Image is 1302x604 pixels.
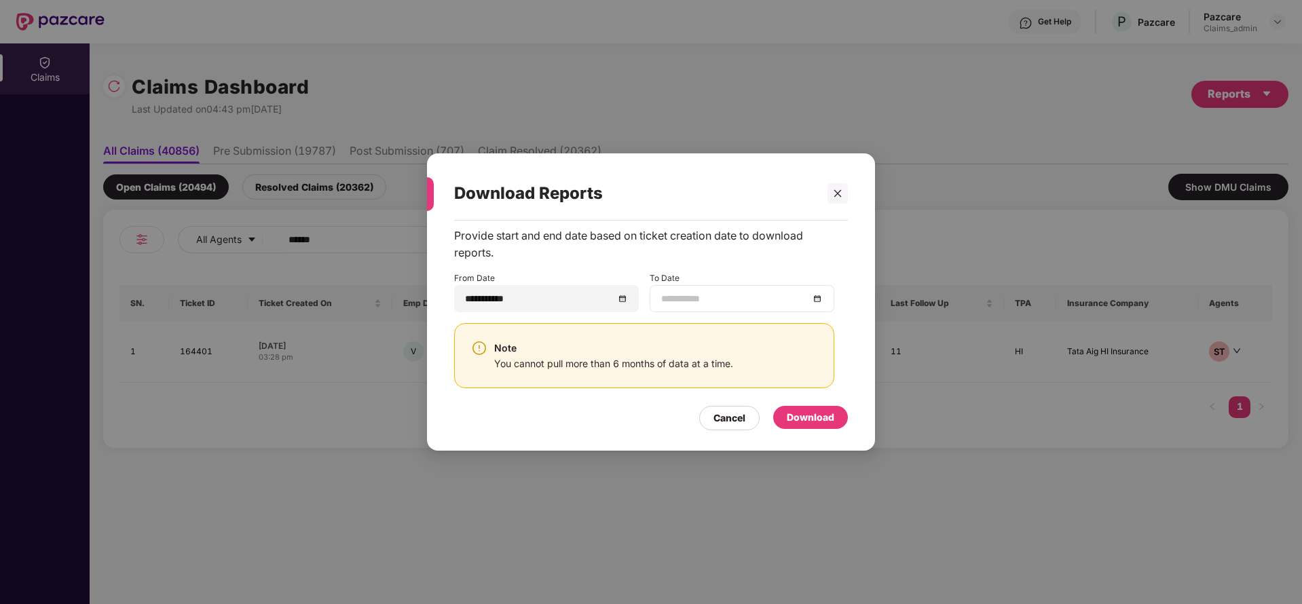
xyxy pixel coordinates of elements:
[454,227,834,261] div: Provide start and end date based on ticket creation date to download reports.
[494,356,733,371] div: You cannot pull more than 6 months of data at a time.
[471,340,487,356] img: svg+xml;base64,PHN2ZyBpZD0iV2FybmluZ18tXzI0eDI0IiBkYXRhLW5hbWU9Ildhcm5pbmcgLSAyNHgyNCIgeG1sbnM9Im...
[454,272,639,312] div: From Date
[787,410,834,425] div: Download
[494,340,733,356] div: Note
[650,272,834,312] div: To Date
[454,167,815,220] div: Download Reports
[833,189,842,198] span: close
[713,411,745,426] div: Cancel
